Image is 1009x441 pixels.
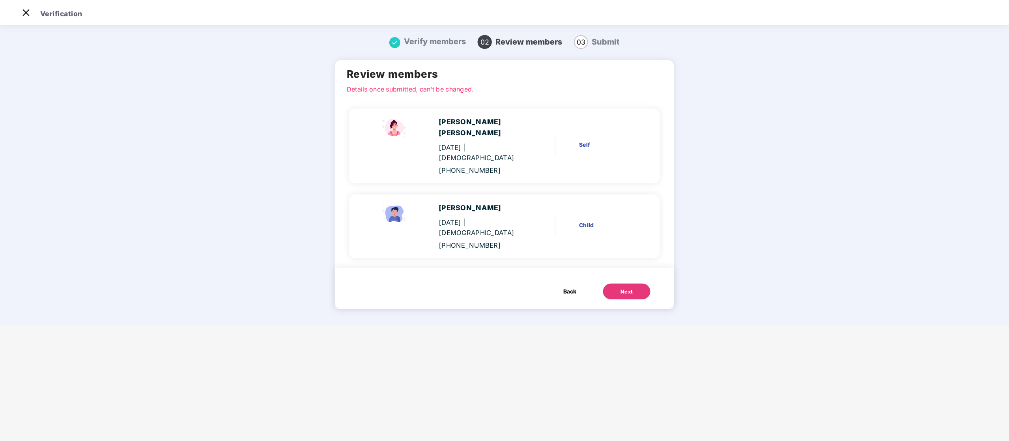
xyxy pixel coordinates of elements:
div: Child [579,221,635,230]
h2: Review members [347,66,662,82]
button: Next [603,284,650,299]
img: svg+xml;base64,PHN2ZyBpZD0iU3BvdXNlX2ljb24iIHhtbG5zPSJodHRwOi8vd3d3LnczLm9yZy8yMDAwL3N2ZyIgd2lkdG... [379,116,411,138]
span: Verify members [404,37,466,46]
img: svg+xml;base64,PHN2ZyB4bWxucz0iaHR0cDovL3d3dy53My5vcmcvMjAwMC9zdmciIHdpZHRoPSIxNiIgaGVpZ2h0PSIxNi... [389,37,400,48]
button: Back [556,284,585,299]
div: [DATE] [439,217,523,238]
span: | [DEMOGRAPHIC_DATA] [439,144,514,162]
div: [DATE] [439,142,523,163]
div: [PERSON_NAME] [439,202,523,213]
p: Details once submitted, can’t be changed. [347,84,662,92]
span: 02 [478,35,492,49]
span: Submit [592,37,620,47]
span: 03 [574,35,588,49]
div: [PHONE_NUMBER] [439,165,523,176]
span: Back [564,287,577,296]
div: Self [579,140,635,149]
div: [PERSON_NAME] [PERSON_NAME] [439,116,523,138]
div: [PHONE_NUMBER] [439,240,523,250]
div: Next [620,288,633,296]
span: Review members [495,37,562,47]
img: svg+xml;base64,PHN2ZyBpZD0iQ2hpbGRfbWFsZV9pY29uIiB4bWxucz0iaHR0cDovL3d3dy53My5vcmcvMjAwMC9zdmciIH... [379,202,411,224]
